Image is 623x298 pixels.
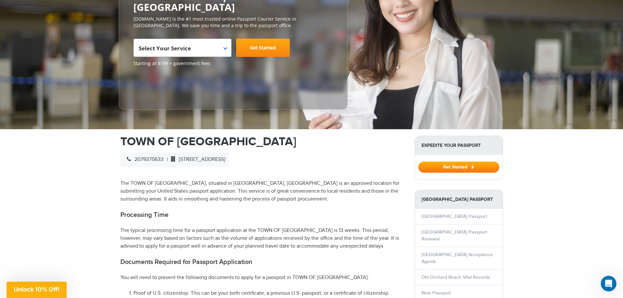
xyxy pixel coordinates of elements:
span: Select Your Service [133,39,232,57]
strong: Expedite Your Passport [415,136,503,155]
p: The typical processing time for a passport application at the TOWN OF [GEOGRAPHIC_DATA] is 13 wee... [120,227,405,250]
a: Get Started [418,164,499,169]
a: Get Started [236,39,290,57]
a: [GEOGRAPHIC_DATA] Passport [422,214,487,219]
h2: Documents Required for Passport Application [120,258,405,266]
div: | [120,152,229,167]
span: Unlock 10% Off! [14,286,60,293]
a: New Passport [422,290,451,296]
span: Select Your Service [139,41,225,60]
p: The TOWN OF [GEOGRAPHIC_DATA], situated in [GEOGRAPHIC_DATA], [GEOGRAPHIC_DATA] is an approved lo... [120,180,405,203]
button: Get Started [418,162,499,173]
li: Proof of U.S. citizenship: This can be your birth certificate, a previous U.S. passport, or a cer... [133,289,405,297]
h2: Processing Time [120,211,405,219]
a: Old Orchard Beach Vital Records [422,274,490,280]
span: Starting at $199 + government fees [133,60,333,67]
span: 2079375633 [124,156,164,163]
div: Unlock 10% Off! [7,282,67,298]
iframe: Customer reviews powered by Trustpilot [133,70,182,103]
span: Select Your Service [139,44,191,52]
h1: TOWN OF [GEOGRAPHIC_DATA] [120,136,405,148]
a: [GEOGRAPHIC_DATA] Passport Renewal [422,229,487,242]
p: [DOMAIN_NAME] is the #1 most trusted online Passport Courier Service in [GEOGRAPHIC_DATA]. We sav... [133,16,333,29]
p: You will need to present the following documents to apply for a passport in TOWN OF [GEOGRAPHIC_D... [120,274,405,282]
span: [STREET_ADDRESS] [168,156,225,163]
a: [GEOGRAPHIC_DATA] Acceptance Agents [422,252,493,264]
iframe: Intercom live chat [601,276,616,291]
strong: [GEOGRAPHIC_DATA] Passport [415,190,503,209]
